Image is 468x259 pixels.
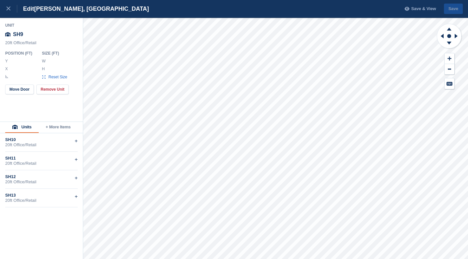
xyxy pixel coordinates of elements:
label: Y [5,58,8,64]
div: 20ft Office/Retail [5,161,78,166]
button: Keyboard Shortcuts [445,78,454,89]
div: 20ft Office/Retail [5,40,78,49]
span: Reset Size [48,74,68,80]
div: Edit [PERSON_NAME], [GEOGRAPHIC_DATA] [17,5,149,13]
img: angle-icn.0ed2eb85.svg [6,75,8,78]
div: SH10 [5,137,78,142]
button: Zoom In [445,53,454,64]
label: X [5,66,8,71]
label: W [42,58,45,64]
div: Unit [5,23,78,28]
span: Save & View [411,6,436,12]
div: + [75,193,78,201]
div: 20ft Office/Retail [5,142,78,148]
div: 20ft Office/Retail [5,179,78,185]
label: H [42,66,45,71]
div: + [75,137,78,145]
div: + [75,156,78,163]
div: SH1020ft Office/Retail+ [5,133,78,152]
div: Size ( FT ) [42,51,71,56]
button: + More Items [39,122,78,133]
div: SH9 [5,29,78,40]
div: SH1220ft Office/Retail+ [5,170,78,189]
div: SH1320ft Office/Retail+ [5,189,78,207]
div: 20ft Office/Retail [5,198,78,203]
div: + [75,174,78,182]
div: SH13 [5,193,78,198]
button: Zoom Out [445,64,454,75]
div: SH12 [5,174,78,179]
button: Save & View [401,4,436,14]
button: Save [444,4,463,14]
div: SH11 [5,156,78,161]
div: Position ( FT ) [5,51,37,56]
div: SH1120ft Office/Retail+ [5,152,78,170]
button: Move Door [5,84,34,94]
button: Units [5,122,39,133]
button: Remove Unit [36,84,69,94]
